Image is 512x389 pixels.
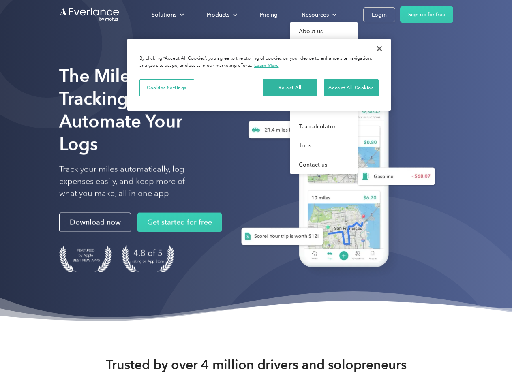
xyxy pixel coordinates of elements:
[139,79,194,96] button: Cookies Settings
[106,357,407,373] strong: Trusted by over 4 million drivers and solopreneurs
[59,245,112,272] img: Badge for Featured by Apple Best New Apps
[59,163,204,200] p: Track your miles automatically, log expenses easily, and keep more of what you make, all in one app
[324,79,379,96] button: Accept All Cookies
[372,10,387,20] div: Login
[122,245,174,272] img: 4.9 out of 5 stars on the app store
[400,6,453,23] a: Sign up for free
[260,10,278,20] div: Pricing
[139,55,379,69] div: By clicking “Accept All Cookies”, you agree to the storing of cookies on your device to enhance s...
[294,8,343,22] div: Resources
[254,62,279,68] a: More information about your privacy, opens in a new tab
[207,10,229,20] div: Products
[302,10,329,20] div: Resources
[290,22,358,174] nav: Resources
[290,117,358,136] a: Tax calculator
[363,7,395,22] a: Login
[127,39,391,111] div: Privacy
[137,213,222,232] a: Get started for free
[127,39,391,111] div: Cookie banner
[371,40,388,58] button: Close
[290,136,358,155] a: Jobs
[199,8,244,22] div: Products
[59,213,131,232] a: Download now
[263,79,317,96] button: Reject All
[152,10,176,20] div: Solutions
[228,77,441,279] img: Everlance, mileage tracker app, expense tracking app
[290,155,358,174] a: Contact us
[290,22,358,41] a: About us
[59,7,120,22] a: Go to homepage
[144,8,191,22] div: Solutions
[252,8,286,22] a: Pricing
